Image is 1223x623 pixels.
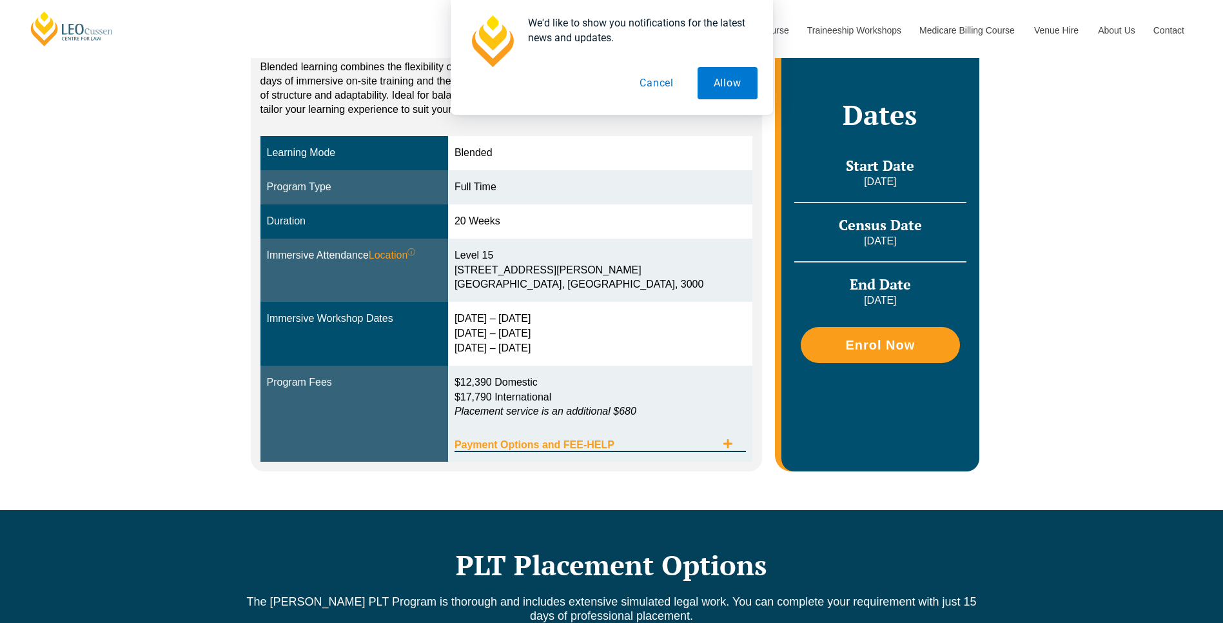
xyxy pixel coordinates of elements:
[698,67,758,99] button: Allow
[407,248,415,257] sup: ⓘ
[369,248,416,263] span: Location
[455,180,746,195] div: Full Time
[455,311,746,356] div: [DATE] – [DATE] [DATE] – [DATE] [DATE] – [DATE]
[455,406,636,417] em: Placement service is an additional $680
[518,15,758,45] div: We'd like to show you notifications for the latest news and updates.
[251,10,763,471] div: Tabs. Open items with Enter or Space, close with Escape and navigate using the Arrow keys.
[455,214,746,229] div: 20 Weeks
[267,375,442,390] div: Program Fees
[801,327,959,363] a: Enrol Now
[850,275,911,293] span: End Date
[794,99,966,131] h2: Dates
[466,15,518,67] img: notification icon
[455,248,746,293] div: Level 15 [STREET_ADDRESS][PERSON_NAME] [GEOGRAPHIC_DATA], [GEOGRAPHIC_DATA], 3000
[267,311,442,326] div: Immersive Workshop Dates
[455,146,746,161] div: Blended
[267,214,442,229] div: Duration
[794,175,966,189] p: [DATE]
[794,234,966,248] p: [DATE]
[455,440,716,450] span: Payment Options and FEE-HELP
[839,215,922,234] span: Census Date
[623,67,690,99] button: Cancel
[845,339,915,351] span: Enrol Now
[244,549,979,581] h2: PLT Placement Options
[846,156,914,175] span: Start Date
[794,293,966,308] p: [DATE]
[267,180,442,195] div: Program Type
[455,377,538,388] span: $12,390 Domestic
[267,146,442,161] div: Learning Mode
[455,391,551,402] span: $17,790 International
[244,595,979,623] p: The [PERSON_NAME] PLT Program is thorough and includes extensive simulated legal work. You can co...
[267,248,442,263] div: Immersive Attendance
